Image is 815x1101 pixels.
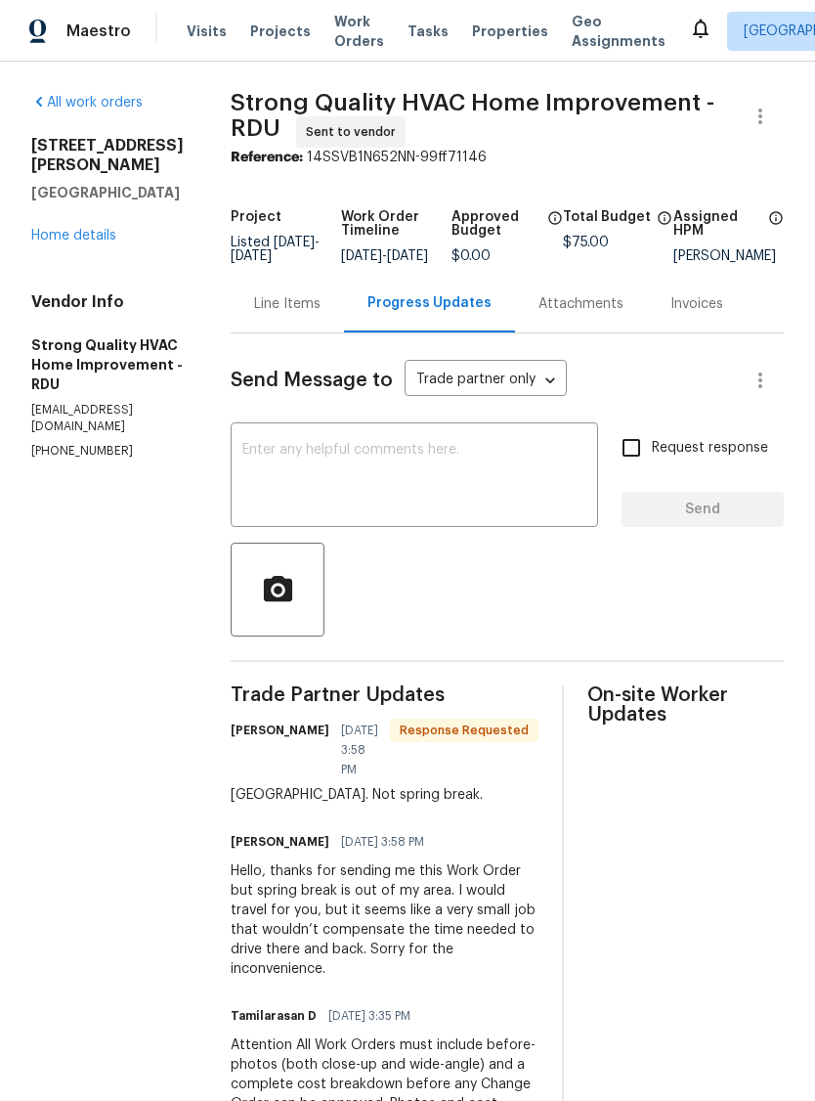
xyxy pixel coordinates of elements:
span: - [341,249,428,263]
h5: Project [231,210,281,224]
h5: Total Budget [563,210,651,224]
h5: Approved Budget [451,210,540,238]
h5: Strong Quality HVAC Home Improvement - RDU [31,335,184,394]
h5: [GEOGRAPHIC_DATA] [31,183,184,202]
div: [GEOGRAPHIC_DATA]. Not spring break. [231,785,538,805]
span: Trade Partner Updates [231,685,538,705]
span: Maestro [66,22,131,41]
div: Line Items [254,294,321,314]
span: The total cost of line items that have been proposed by Opendoor. This sum includes line items th... [657,210,672,236]
span: Projects [250,22,311,41]
div: 14SSVB1N652NN-99ff71146 [231,148,784,167]
span: [DATE] [274,236,315,249]
span: [DATE] [231,249,272,263]
span: Request response [652,438,768,459]
div: Progress Updates [367,293,492,313]
b: Reference: [231,151,303,164]
h5: Work Order Timeline [341,210,451,238]
span: Send Message to [231,371,393,390]
span: On-site Worker Updates [587,685,784,725]
div: [PERSON_NAME] [673,249,784,263]
div: Attachments [538,294,623,314]
div: Invoices [670,294,723,314]
h6: [PERSON_NAME] [231,832,329,852]
p: [PHONE_NUMBER] [31,443,184,460]
span: [DATE] 3:58 PM [341,721,378,779]
span: Listed [231,236,320,263]
span: [DATE] 3:58 PM [341,832,424,852]
span: Response Requested [392,721,536,740]
span: [DATE] [341,249,382,263]
span: Tasks [407,24,449,38]
h4: Vendor Info [31,292,184,312]
span: Strong Quality HVAC Home Improvement - RDU [231,91,714,140]
span: [DATE] 3:35 PM [328,1006,410,1026]
span: $75.00 [563,236,609,249]
h6: Tamilarasan D [231,1006,317,1026]
h5: Assigned HPM [673,210,762,238]
a: Home details [31,229,116,242]
span: [DATE] [387,249,428,263]
h6: [PERSON_NAME] [231,721,329,740]
span: The total cost of line items that have been approved by both Opendoor and the Trade Partner. This... [547,210,563,249]
span: Geo Assignments [572,12,665,51]
div: Trade partner only [405,365,567,397]
span: $0.00 [451,249,491,263]
span: - [231,236,320,263]
span: Properties [472,22,548,41]
span: Sent to vendor [306,122,404,142]
span: Visits [187,22,227,41]
p: [EMAIL_ADDRESS][DOMAIN_NAME] [31,402,184,435]
span: The hpm assigned to this work order. [768,210,784,249]
div: Hello, thanks for sending me this Work Order but spring break is out of my area. I would travel f... [231,861,538,979]
h2: [STREET_ADDRESS][PERSON_NAME] [31,136,184,175]
a: All work orders [31,96,143,110]
span: Work Orders [334,12,384,51]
